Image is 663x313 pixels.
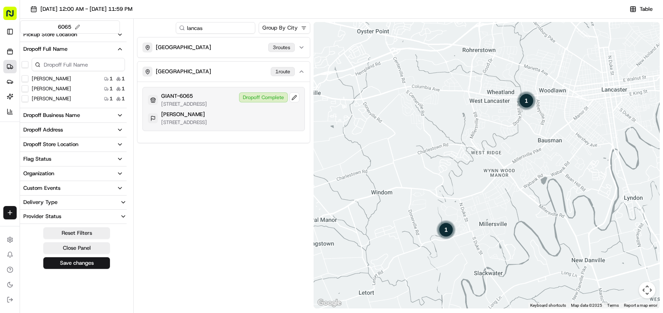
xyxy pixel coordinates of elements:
button: Custom Events [20,181,127,195]
div: 1 route [271,67,295,76]
label: [PERSON_NAME] [32,85,71,92]
p: [STREET_ADDRESS] [161,101,207,107]
button: [DATE] 12:00 AM - [DATE] 11:59 PM [27,3,136,15]
span: 1 [110,75,113,82]
div: Delivery Type [20,199,61,206]
button: Map camera controls [639,282,656,298]
span: Pylon [83,141,101,147]
a: Powered byPylon [59,141,101,147]
span: 1 [110,85,113,92]
button: Dropoff Store Location [20,137,127,152]
span: Table [640,5,653,13]
button: Start new chat [142,82,152,92]
div: Dropoff Store Location [23,141,78,148]
a: 💻API Documentation [67,117,137,132]
span: 1 [122,95,125,102]
p: [GEOGRAPHIC_DATA] [156,68,211,75]
button: [GEOGRAPHIC_DATA]3routes [137,37,310,57]
div: 📗 [8,122,15,128]
button: Save changes [43,257,110,269]
button: Pickup Store Location [20,27,127,42]
div: Start new chat [28,79,137,88]
label: [PERSON_NAME] [32,75,71,82]
button: Close Panel [43,242,110,254]
span: Map data ©2025 [571,303,602,308]
div: 1 [516,91,536,111]
div: Pickup Store Location [23,31,77,38]
div: 1 route. 0 pickups and 1 dropoff. [436,220,456,240]
p: [GEOGRAPHIC_DATA] [156,44,211,51]
span: Knowledge Base [17,121,64,129]
a: 📗Knowledge Base [5,117,67,132]
a: Open this area in Google Maps (opens a new window) [316,298,343,308]
p: [STREET_ADDRESS] [161,119,207,126]
div: 1 route. 1 pickup and 0 dropoffs. [516,91,536,111]
span: 1 [122,85,125,92]
button: Provider Status [20,210,127,223]
span: Group By City [262,24,298,32]
div: Custom Events [23,184,60,192]
input: Search [176,22,255,34]
img: 1736555255976-a54dd68f-1ca7-489b-9aae-adbdc363a1c4 [8,79,23,94]
span: API Documentation [79,121,134,129]
div: Dropoff Full Name [23,45,67,53]
button: Dropoff Business Name [20,108,127,122]
div: We're available if you need us! [28,88,105,94]
p: [PERSON_NAME] [161,111,205,118]
button: Reset Filters [43,227,110,239]
span: 1 [122,75,125,82]
p: Welcome 👋 [8,33,152,47]
button: Flag Status [20,152,127,166]
div: Dropoff Business Name [23,112,80,119]
button: Delivery Type [20,196,127,209]
div: 3 route s [268,43,295,52]
button: Organization [20,166,127,181]
a: Terms (opens in new tab) [607,303,619,308]
img: Nash [8,8,25,25]
div: 💻 [70,122,77,128]
button: Dropoff Full Name [20,42,127,56]
span: [DATE] 12:00 AM - [DATE] 11:59 PM [40,5,132,13]
label: [PERSON_NAME] [32,95,71,102]
div: Organization [23,170,54,177]
button: Dropoff Address [20,123,127,137]
p: GIANT-6065 [161,92,193,100]
div: Dropoff Address [23,126,63,134]
button: Keyboard shortcuts [530,303,566,308]
div: 1 [436,220,456,240]
a: Report a map error [624,303,657,308]
div: [GEOGRAPHIC_DATA]1route [137,82,310,143]
span: 1 [110,95,113,102]
img: Google [316,298,343,308]
div: Provider Status [20,213,65,220]
button: Table [626,3,656,15]
input: Clear [22,54,137,62]
div: Flag Status [23,155,51,163]
button: [GEOGRAPHIC_DATA]1route [137,62,310,82]
div: 6065 [58,22,82,32]
input: Dropoff Full Name [32,58,125,71]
